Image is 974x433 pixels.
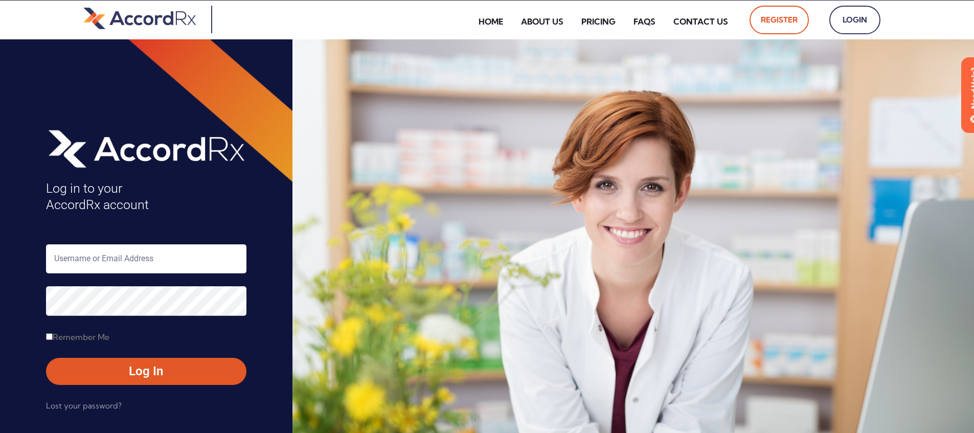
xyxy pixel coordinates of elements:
[46,333,53,340] input: Remember Me
[513,10,571,33] a: About Us
[46,126,246,170] img: AccordRx_logo_header_white
[666,10,736,33] a: Contact Us
[46,180,246,214] h4: Log in to your AccordRx account
[46,358,246,384] button: Log In
[626,10,663,33] a: FAQs
[56,363,236,379] span: Log In
[750,6,809,34] a: Register
[46,398,122,414] a: Lost your password?
[46,244,246,274] input: Username or Email Address
[46,329,109,345] label: Remember Me
[829,6,880,34] a: Login
[574,10,623,33] a: Pricing
[471,10,511,33] a: Home
[761,12,798,28] span: Register
[841,12,869,28] span: Login
[83,6,196,31] img: default-logo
